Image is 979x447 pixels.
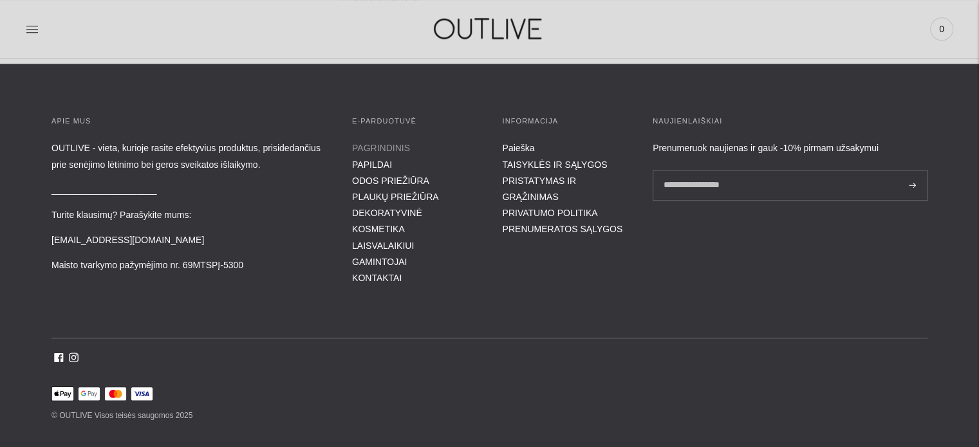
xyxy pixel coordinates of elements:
[653,140,928,156] div: Prenumeruok naujienas ir gauk -10% pirmam užsakymui
[503,160,608,170] a: TAISYKLĖS IR SĄLYGOS
[51,257,326,273] p: Maisto tvarkymo pažymėjimo nr. 69MTSPĮ-5300
[51,232,326,248] p: [EMAIL_ADDRESS][DOMAIN_NAME]
[352,257,407,267] a: GAMINTOJAI
[930,15,953,43] a: 0
[503,115,628,128] h3: INFORMACIJA
[51,408,928,424] p: © OUTLIVE Visos teisės saugomos 2025
[51,115,326,128] h3: APIE MUS
[352,241,414,251] a: LAISVALAIKIUI
[352,176,429,186] a: ODOS PRIEŽIŪRA
[653,115,928,128] h3: Naujienlaiškiai
[51,207,326,223] p: Turite klausimų? Parašykite mums:
[352,192,439,202] a: PLAUKŲ PRIEŽIŪRA
[503,176,577,202] a: PRISTATYMAS IR GRĄŽINIMAS
[409,6,570,51] img: OUTLIVE
[352,273,402,283] a: KONTAKTAI
[503,208,598,218] a: PRIVATUMO POLITIKA
[51,182,326,198] p: _____________________
[352,143,410,153] a: PAGRINDINIS
[352,208,422,234] a: DEKORATYVINĖ KOSMETIKA
[933,20,951,38] span: 0
[51,140,326,172] p: OUTLIVE - vieta, kurioje rasite efektyvius produktus, prisidedančius prie senėjimo lėtinimo bei g...
[503,143,535,153] a: Paieška
[503,224,623,234] a: PRENUMERATOS SĄLYGOS
[352,115,477,128] h3: E-parduotuvė
[352,160,392,170] a: PAPILDAI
